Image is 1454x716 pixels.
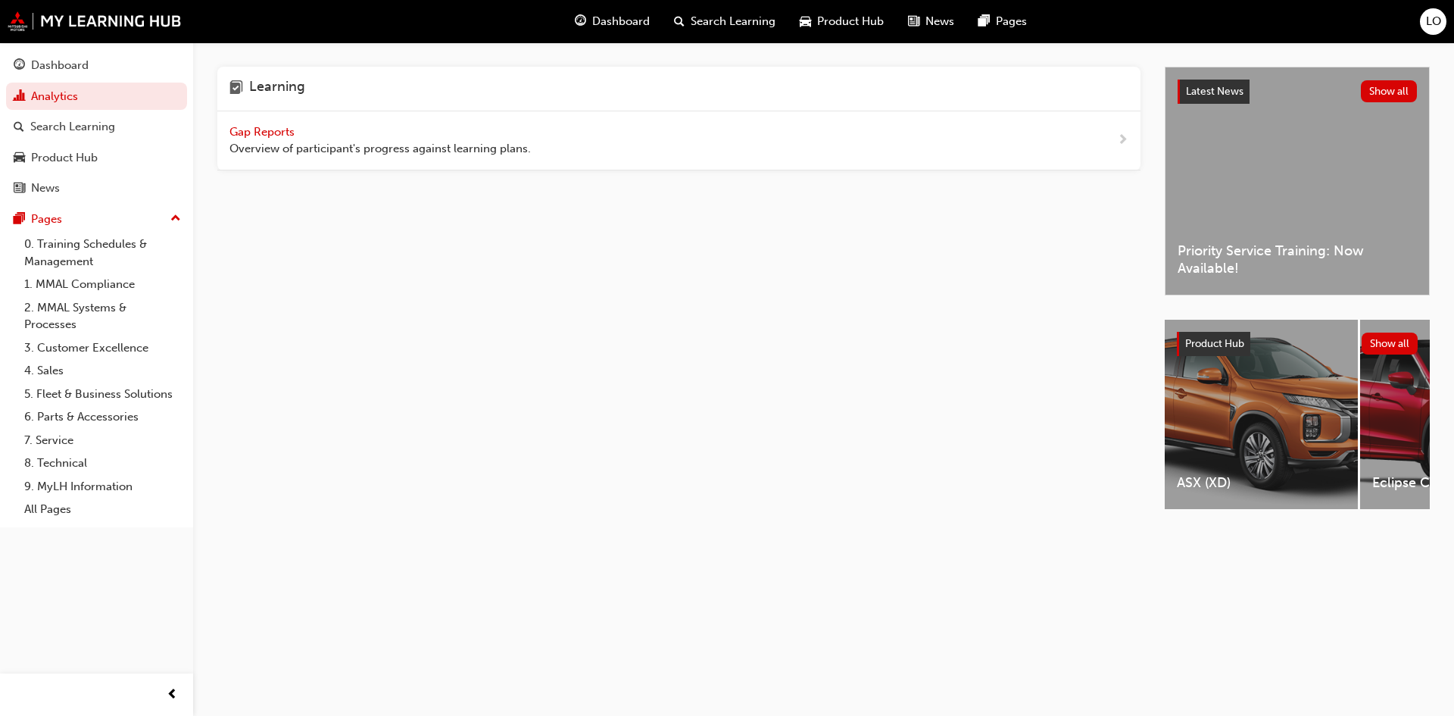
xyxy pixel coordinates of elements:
img: mmal [8,11,182,31]
a: news-iconNews [896,6,966,37]
button: Pages [6,205,187,233]
span: Gap Reports [229,125,298,139]
span: Latest News [1186,85,1243,98]
span: car-icon [800,12,811,31]
a: Gap Reports Overview of participant's progress against learning plans.next-icon [217,111,1140,170]
a: Search Learning [6,113,187,141]
span: guage-icon [14,59,25,73]
button: DashboardAnalyticsSearch LearningProduct HubNews [6,48,187,205]
a: Latest NewsShow all [1178,80,1417,104]
button: LO [1420,8,1446,35]
a: 2. MMAL Systems & Processes [18,296,187,336]
a: 8. Technical [18,452,187,475]
span: Search Learning [691,13,775,30]
div: Dashboard [31,57,89,74]
div: Pages [31,211,62,228]
span: next-icon [1117,131,1128,150]
button: Show all [1362,333,1418,355]
span: Product Hub [817,13,884,30]
a: Dashboard [6,52,187,80]
span: Overview of participant's progress against learning plans. [229,140,531,158]
span: prev-icon [167,686,178,705]
a: Latest NewsShow allPriority Service Training: Now Available! [1165,67,1430,295]
a: car-iconProduct Hub [788,6,896,37]
a: guage-iconDashboard [563,6,662,37]
span: chart-icon [14,90,25,104]
span: news-icon [908,12,919,31]
span: pages-icon [978,12,990,31]
a: 7. Service [18,429,187,452]
span: LO [1426,13,1441,30]
a: 9. MyLH Information [18,475,187,499]
span: Priority Service Training: Now Available! [1178,242,1417,277]
button: Show all [1361,80,1418,102]
div: News [31,180,60,197]
span: search-icon [14,120,24,134]
span: ASX (XD) [1177,474,1346,492]
a: ASX (XD) [1165,320,1358,509]
span: car-icon [14,152,25,165]
a: News [6,174,187,202]
a: 1. MMAL Compliance [18,273,187,296]
span: up-icon [170,209,181,229]
span: Pages [996,13,1027,30]
a: pages-iconPages [966,6,1039,37]
span: learning-icon [229,79,243,98]
a: 0. Training Schedules & Management [18,233,187,273]
a: search-iconSearch Learning [662,6,788,37]
a: Analytics [6,83,187,111]
span: pages-icon [14,213,25,227]
a: 4. Sales [18,359,187,383]
div: Search Learning [30,118,115,136]
a: 5. Fleet & Business Solutions [18,383,187,406]
a: Product Hub [6,144,187,172]
span: News [925,13,954,30]
a: 3. Customer Excellence [18,336,187,360]
span: Dashboard [592,13,650,30]
a: All Pages [18,498,187,521]
div: Product Hub [31,149,98,167]
span: news-icon [14,182,25,195]
span: guage-icon [575,12,586,31]
h4: Learning [249,79,305,98]
a: 6. Parts & Accessories [18,405,187,429]
a: Product HubShow all [1177,332,1418,356]
span: search-icon [674,12,685,31]
span: Product Hub [1185,337,1244,350]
